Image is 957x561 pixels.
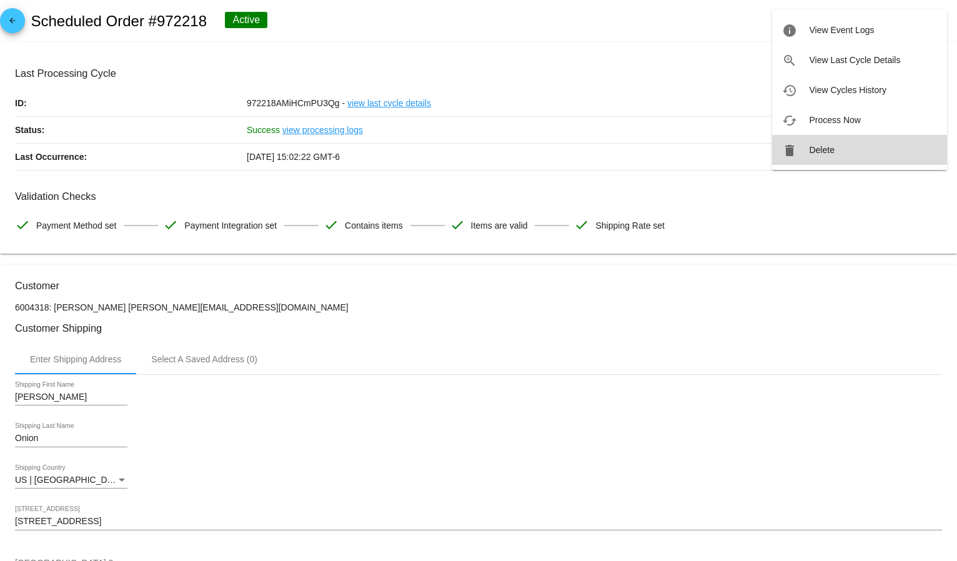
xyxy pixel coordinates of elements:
mat-icon: delete [782,143,797,158]
mat-icon: info [782,23,797,38]
span: Process Now [809,115,860,125]
mat-icon: history [782,83,797,98]
span: View Event Logs [809,25,874,35]
span: Delete [809,145,834,155]
span: View Cycles History [809,85,886,95]
mat-icon: zoom_in [782,53,797,68]
mat-icon: cached [782,113,797,128]
span: View Last Cycle Details [809,55,900,65]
